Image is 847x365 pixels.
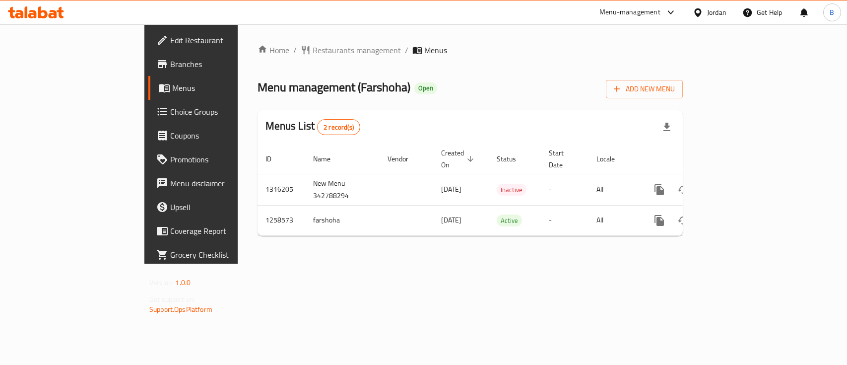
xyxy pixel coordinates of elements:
div: Total records count [317,119,360,135]
a: Promotions [148,147,286,171]
span: 1.0.0 [175,276,191,289]
div: Open [414,82,437,94]
a: Branches [148,52,286,76]
span: Status [497,153,529,165]
span: Inactive [497,184,526,196]
li: / [293,44,297,56]
a: Coverage Report [148,219,286,243]
a: Menu disclaimer [148,171,286,195]
td: farshoha [305,205,380,235]
span: Menu disclaimer [170,177,278,189]
a: Choice Groups [148,100,286,124]
span: Restaurants management [313,44,401,56]
span: Vendor [388,153,421,165]
div: Menu-management [599,6,660,18]
td: All [588,174,640,205]
nav: breadcrumb [258,44,683,56]
a: Grocery Checklist [148,243,286,267]
button: Change Status [671,178,695,202]
span: Menu management ( Farshoha ) [258,76,410,98]
th: Actions [640,144,751,174]
button: Change Status [671,209,695,232]
td: - [541,205,588,235]
span: Active [497,215,522,226]
table: enhanced table [258,144,751,236]
span: Choice Groups [170,106,278,118]
div: Jordan [707,7,726,18]
span: Locale [596,153,628,165]
span: Upsell [170,201,278,213]
span: Menus [172,82,278,94]
h2: Menus List [265,119,360,135]
button: more [648,209,671,232]
span: [DATE] [441,183,461,196]
span: Coverage Report [170,225,278,237]
span: Edit Restaurant [170,34,278,46]
a: Support.OpsPlatform [149,303,212,316]
span: Promotions [170,153,278,165]
span: Name [313,153,343,165]
span: [DATE] [441,214,461,226]
span: B [830,7,834,18]
span: Grocery Checklist [170,249,278,261]
span: Get support on: [149,293,195,306]
a: Upsell [148,195,286,219]
button: more [648,178,671,202]
li: / [405,44,408,56]
td: New Menu 342788294 [305,174,380,205]
span: Version: [149,276,174,289]
span: Add New Menu [614,83,675,95]
td: - [541,174,588,205]
a: Restaurants management [301,44,401,56]
a: Edit Restaurant [148,28,286,52]
span: Menus [424,44,447,56]
a: Coupons [148,124,286,147]
span: Branches [170,58,278,70]
span: Created On [441,147,477,171]
td: All [588,205,640,235]
span: Coupons [170,130,278,142]
span: Open [414,84,437,92]
a: Menus [148,76,286,100]
div: Active [497,215,522,226]
span: ID [265,153,284,165]
span: Start Date [549,147,577,171]
button: Add New Menu [606,80,683,98]
span: 2 record(s) [318,123,360,132]
div: Export file [655,115,679,139]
